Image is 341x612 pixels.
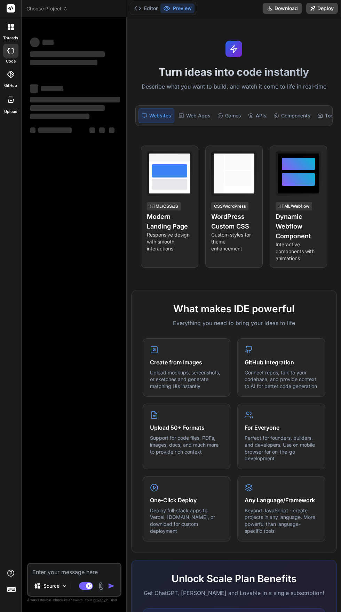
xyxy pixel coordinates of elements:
[245,369,318,390] p: Connect repos, talk to your codebase, and provide context to AI for better code generation
[30,51,105,57] span: ‌
[215,108,244,123] div: Games
[6,58,16,64] label: code
[271,108,313,123] div: Components
[4,83,17,89] label: GitHub
[143,319,325,327] p: Everything you need to bring your ideas to life
[160,3,195,13] button: Preview
[93,598,106,602] span: privacy
[245,358,318,366] h4: GitHub Integration
[30,114,89,119] span: ‌
[150,358,223,366] h4: Create from Images
[97,582,105,590] img: attachment
[89,127,95,133] span: ‌
[132,3,160,13] button: Editor
[276,202,312,210] div: HTML/Webflow
[109,127,114,133] span: ‌
[245,507,318,534] p: Beyond JavaScript - create projects in any language. More powerful than language-specific tools
[150,423,223,432] h4: Upload 50+ Formats
[4,109,17,115] label: Upload
[147,212,192,231] h4: Modern Landing Page
[211,231,257,252] p: Custom styles for theme enhancement
[108,582,115,589] img: icon
[138,108,174,123] div: Websites
[276,241,321,262] p: Interactive components with animations
[27,597,121,603] p: Always double-check its answers. Your in Bind
[26,5,68,12] span: Choose Project
[41,86,63,91] span: ‌
[150,507,223,534] p: Deploy full-stack apps to Vercel, [DOMAIN_NAME], or download for custom deployment
[211,202,248,210] div: CSS/WordPress
[315,108,340,123] div: Tools
[131,66,337,78] h1: Turn ideas into code instantly
[131,82,337,91] p: Describe what you want to build, and watch it come to life in real-time
[150,435,223,455] p: Support for code files, PDFs, images, docs, and much more to provide rich context
[3,35,18,41] label: threads
[42,40,54,45] span: ‌
[30,105,105,111] span: ‌
[245,423,318,432] h4: For Everyone
[211,212,257,231] h4: WordPress Custom CSS
[143,301,325,316] h2: What makes IDE powerful
[263,3,302,14] button: Download
[62,583,68,589] img: Pick Models
[43,582,60,589] p: Source
[30,60,97,65] span: ‌
[38,127,72,133] span: ‌
[150,369,223,390] p: Upload mockups, screenshots, or sketches and generate matching UIs instantly
[276,212,321,241] h4: Dynamic Webflow Component
[143,589,325,597] p: Get ChatGPT, [PERSON_NAME] and Lovable in a single subscription!
[99,127,105,133] span: ‌
[245,496,318,504] h4: Any Language/Framework
[30,84,38,93] span: ‌
[30,97,120,102] span: ‌
[150,496,223,504] h4: One-Click Deploy
[143,571,325,586] h2: Unlock Scale Plan Benefits
[30,127,35,133] span: ‌
[176,108,213,123] div: Web Apps
[306,3,338,14] button: Deploy
[147,231,192,252] p: Responsive design with smooth interactions
[147,202,181,210] div: HTML/CSS/JS
[245,108,269,123] div: APIs
[30,38,40,47] span: ‌
[245,435,318,462] p: Perfect for founders, builders, and developers. Use on mobile browser for on-the-go development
